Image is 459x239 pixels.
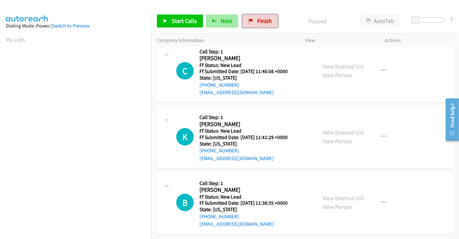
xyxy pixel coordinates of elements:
[6,36,25,43] a: My Lists
[176,62,194,80] h1: C
[199,155,274,161] a: [EMAIL_ADDRESS][DOMAIN_NAME]
[6,22,145,30] div: Dialing Mode: Power |
[322,63,363,70] a: View External Url
[199,221,274,227] a: [EMAIL_ADDRESS][DOMAIN_NAME]
[176,194,194,211] div: The call is yet to be attempted
[322,137,352,145] a: View Person
[199,128,296,134] h5: Ff Status: New Lead
[199,206,296,213] h5: State: [US_STATE]
[199,62,296,69] h5: Ff Status: New Lead
[199,147,239,154] a: [PHONE_NUMBER]
[450,15,453,23] div: 0
[305,37,373,44] p: View
[221,17,232,25] span: Next
[360,15,400,27] button: AutoTab
[287,17,349,26] p: Paused
[199,200,296,206] h5: Ff Submitted Date: [DATE] 11:38:35 +0000
[322,129,363,136] a: View External Url
[199,141,296,147] h5: State: [US_STATE]
[199,55,296,62] h2: [PERSON_NAME]
[257,17,272,25] span: Finish
[176,128,194,146] h1: K
[242,15,278,27] a: Finish
[206,15,238,27] button: Next
[157,37,293,44] p: Company Information
[199,194,296,200] h5: Ff Status: New Lead
[199,134,296,141] h5: Ff Submitted Date: [DATE] 11:41:29 +0000
[199,75,296,81] h5: State: [US_STATE]
[199,49,296,55] h5: Call Step: 1
[176,62,194,80] div: The call is yet to be attempted
[385,37,454,44] p: Actions
[199,82,239,88] a: [PHONE_NUMBER]
[176,194,194,211] h1: B
[199,186,296,194] h2: [PERSON_NAME]
[322,194,363,202] a: View External Url
[199,121,296,128] h2: [PERSON_NAME]
[199,89,274,95] a: [EMAIL_ADDRESS][DOMAIN_NAME]
[199,180,296,187] h5: Call Step: 1
[199,114,296,121] h5: Call Step: 1
[199,213,239,220] a: [PHONE_NUMBER]
[172,17,197,25] span: Start Calls
[199,68,296,75] h5: Ff Submitted Date: [DATE] 11:46:08 +0000
[52,23,89,29] a: Switch to Preview
[441,94,459,145] iframe: Resource Center
[157,15,203,27] a: Start Calls
[322,71,352,79] a: View Person
[176,128,194,146] div: The call is yet to be attempted
[415,17,444,23] div: Delay between calls (in seconds)
[322,203,352,211] a: View Person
